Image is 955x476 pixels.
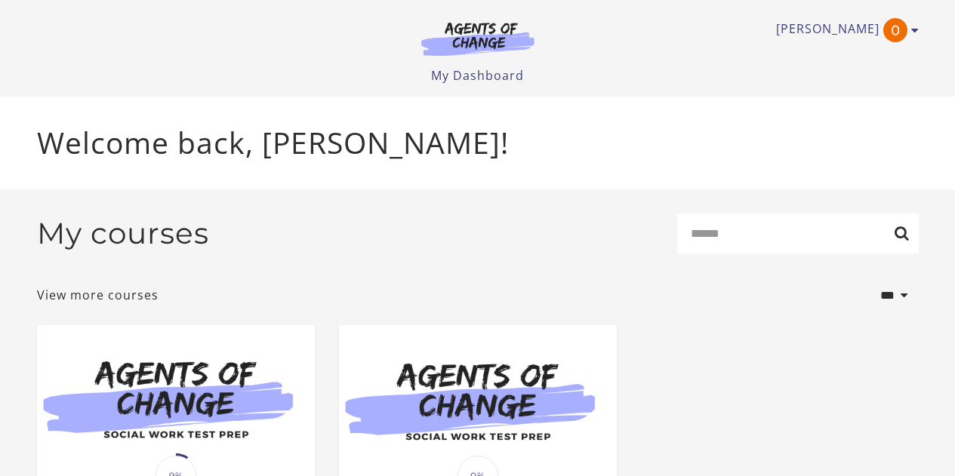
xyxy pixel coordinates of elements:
[405,21,550,56] img: Agents of Change Logo
[37,286,159,304] a: View more courses
[37,121,919,165] p: Welcome back, [PERSON_NAME]!
[37,216,209,251] h2: My courses
[776,18,911,42] a: Toggle menu
[431,67,524,84] a: My Dashboard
